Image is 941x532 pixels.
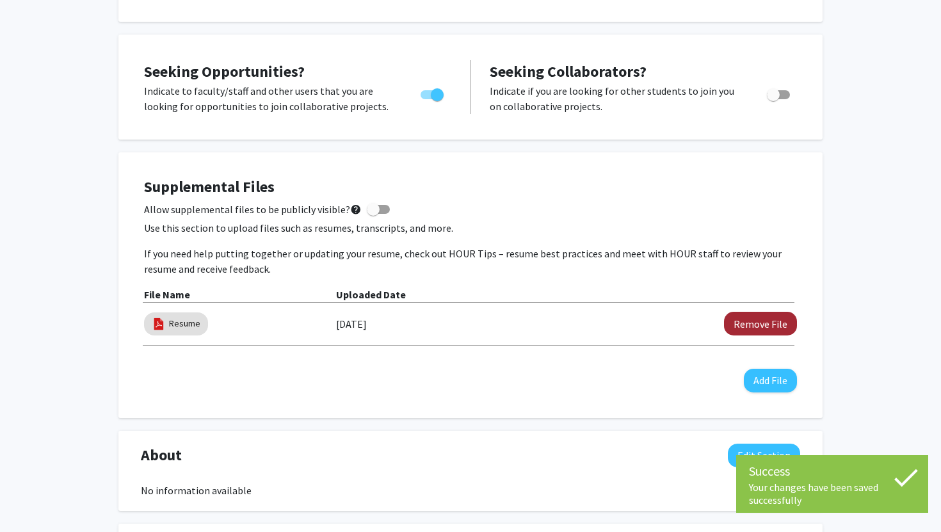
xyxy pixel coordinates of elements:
button: Remove Resume File [724,312,797,335]
div: No information available [141,483,800,498]
button: Add File [744,369,797,392]
div: Your changes have been saved successfully [749,481,915,506]
p: Use this section to upload files such as resumes, transcripts, and more. [144,220,797,236]
p: If you need help putting together or updating your resume, check out HOUR Tips – resume best prac... [144,246,797,277]
iframe: Chat [10,474,54,522]
span: Allow supplemental files to be publicly visible? [144,202,362,217]
mat-icon: help [350,202,362,217]
button: Edit About [728,444,800,467]
div: Toggle [415,83,451,102]
div: Success [749,462,915,481]
p: Indicate if you are looking for other students to join you on collaborative projects. [490,83,743,114]
span: Seeking Collaborators? [490,61,647,81]
b: File Name [144,288,190,301]
span: Seeking Opportunities? [144,61,305,81]
h4: Supplemental Files [144,178,797,197]
p: Indicate to faculty/staff and other users that you are looking for opportunities to join collabor... [144,83,396,114]
a: Resume [169,317,200,330]
div: Toggle [762,83,797,102]
b: Uploaded Date [336,288,406,301]
img: pdf_icon.png [152,317,166,331]
span: About [141,444,182,467]
label: [DATE] [336,313,367,335]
